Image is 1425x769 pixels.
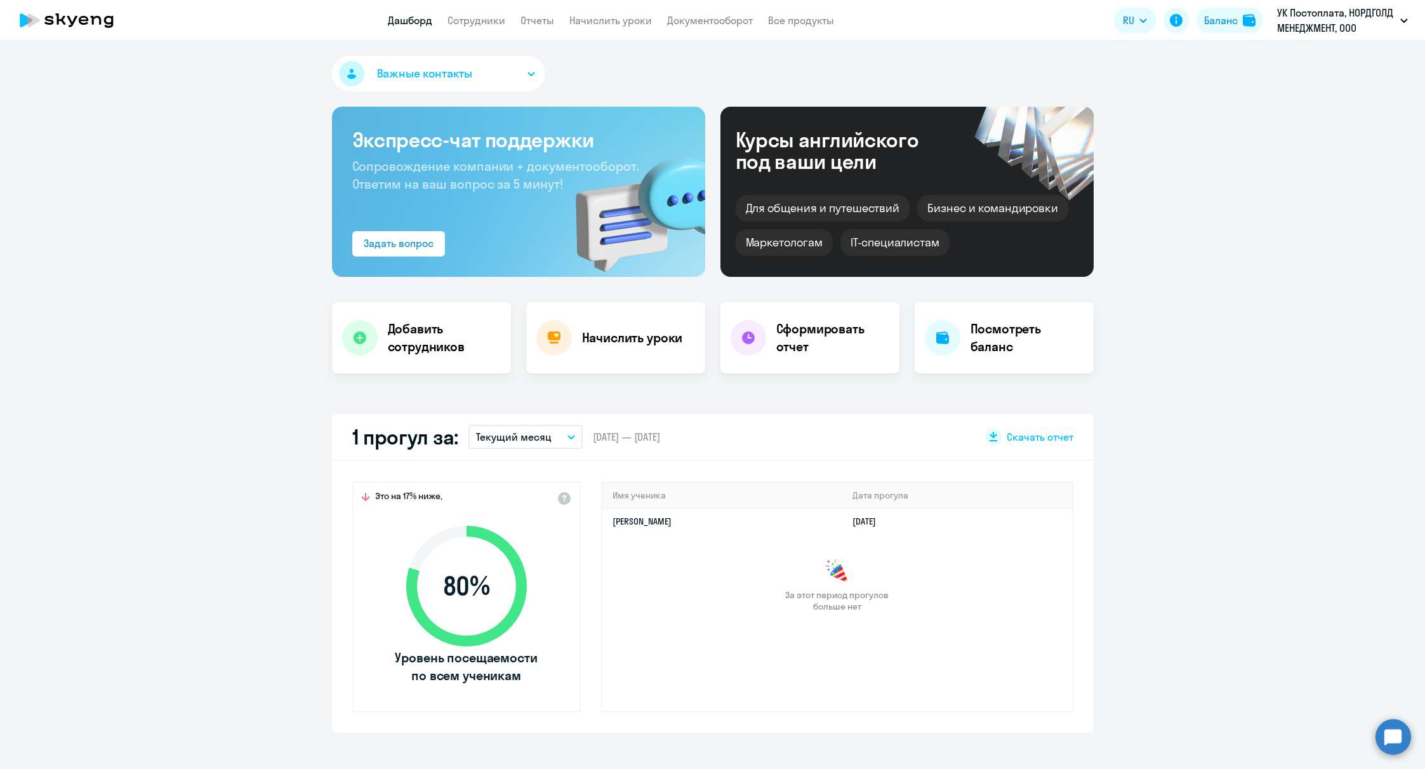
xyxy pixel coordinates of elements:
h4: Посмотреть баланс [971,320,1084,356]
button: Балансbalance [1196,8,1263,33]
span: За этот период прогулов больше нет [784,589,891,612]
div: Для общения и путешествий [736,195,910,222]
th: Имя ученика [602,483,843,509]
div: Бизнес и командировки [917,195,1068,222]
span: [DATE] — [DATE] [593,430,660,444]
a: Документооборот [667,14,753,27]
button: Задать вопрос [352,231,445,257]
span: Скачать отчет [1007,430,1073,444]
h2: 1 прогул за: [352,424,458,450]
span: Уровень посещаемости по всем ученикам [394,649,540,685]
div: IT-специалистам [840,229,950,256]
a: [PERSON_NAME] [613,516,672,527]
span: Сопровождение компании + документооборот. Ответим на ваш вопрос за 5 минут! [352,158,639,192]
a: [DATE] [852,516,886,527]
h4: Сформировать отчет [776,320,889,356]
div: Маркетологам [736,229,833,256]
p: УК Постоплата, НОРДГОЛД МЕНЕДЖМЕНТ, ООО [1277,5,1395,36]
button: RU [1114,8,1156,33]
button: Текущий месяц [468,425,583,449]
p: Текущий месяц [476,429,552,445]
th: Дата прогула [842,483,1071,509]
img: congrats [825,559,850,584]
div: Задать вопрос [364,236,434,251]
div: Баланс [1204,13,1238,28]
a: Все продукты [768,14,834,27]
span: Это на 17% ниже, [375,490,442,505]
h4: Начислить уроки [582,329,683,347]
a: Сотрудники [447,14,505,27]
a: Начислить уроки [569,14,652,27]
img: bg-img [557,134,705,277]
img: balance [1243,14,1256,27]
span: Важные контакты [377,65,472,82]
span: 80 % [394,571,540,601]
a: Дашборд [388,14,432,27]
div: Курсы английского под ваши цели [736,129,953,172]
h4: Добавить сотрудников [388,320,501,356]
button: УК Постоплата, НОРДГОЛД МЕНЕДЖМЕНТ, ООО [1271,5,1414,36]
h3: Экспресс-чат поддержки [352,127,685,152]
button: Важные контакты [332,56,545,91]
span: RU [1123,13,1134,28]
a: Отчеты [520,14,554,27]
